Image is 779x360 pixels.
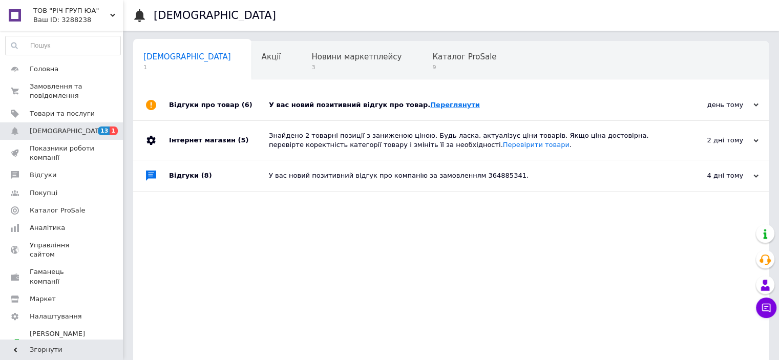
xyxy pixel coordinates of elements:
[30,65,58,74] span: Головна
[154,9,276,22] h1: [DEMOGRAPHIC_DATA]
[30,241,95,259] span: Управління сайтом
[110,126,118,135] span: 1
[33,6,110,15] span: ТОВ "РІЧ ГРУП ЮА"
[30,144,95,162] span: Показники роботи компанії
[98,126,110,135] span: 13
[30,223,65,232] span: Аналітика
[30,171,56,180] span: Відгуки
[30,267,95,286] span: Гаманець компанії
[311,52,402,61] span: Новини маркетплейсу
[503,141,570,149] a: Перевірити товари
[143,52,231,61] span: [DEMOGRAPHIC_DATA]
[430,101,480,109] a: Переглянути
[201,172,212,179] span: (8)
[269,131,656,150] div: Знайдено 2 товарні позиції з заниженою ціною. Будь ласка, актуалізує ціни товарів. Якщо ціна дост...
[242,101,252,109] span: (6)
[169,160,269,191] div: Відгуки
[656,136,759,145] div: 2 дні тому
[311,63,402,71] span: 3
[269,100,656,110] div: У вас новий позитивний відгук про товар.
[262,52,281,61] span: Акції
[30,82,95,100] span: Замовлення та повідомлення
[169,90,269,120] div: Відгуки про товар
[30,312,82,321] span: Налаштування
[6,36,120,55] input: Пошук
[656,100,759,110] div: день тому
[30,206,85,215] span: Каталог ProSale
[30,126,106,136] span: [DEMOGRAPHIC_DATA]
[30,329,95,357] span: [PERSON_NAME] та рахунки
[33,15,123,25] div: Ваш ID: 3288238
[30,294,56,304] span: Маркет
[30,188,57,198] span: Покупці
[238,136,248,144] span: (5)
[432,52,496,61] span: Каталог ProSale
[432,63,496,71] span: 9
[143,63,231,71] span: 1
[656,171,759,180] div: 4 дні тому
[30,109,95,118] span: Товари та послуги
[169,121,269,160] div: Інтернет магазин
[269,171,656,180] div: У вас новий позитивний відгук про компанію за замовленням 364885341.
[756,298,776,318] button: Чат з покупцем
